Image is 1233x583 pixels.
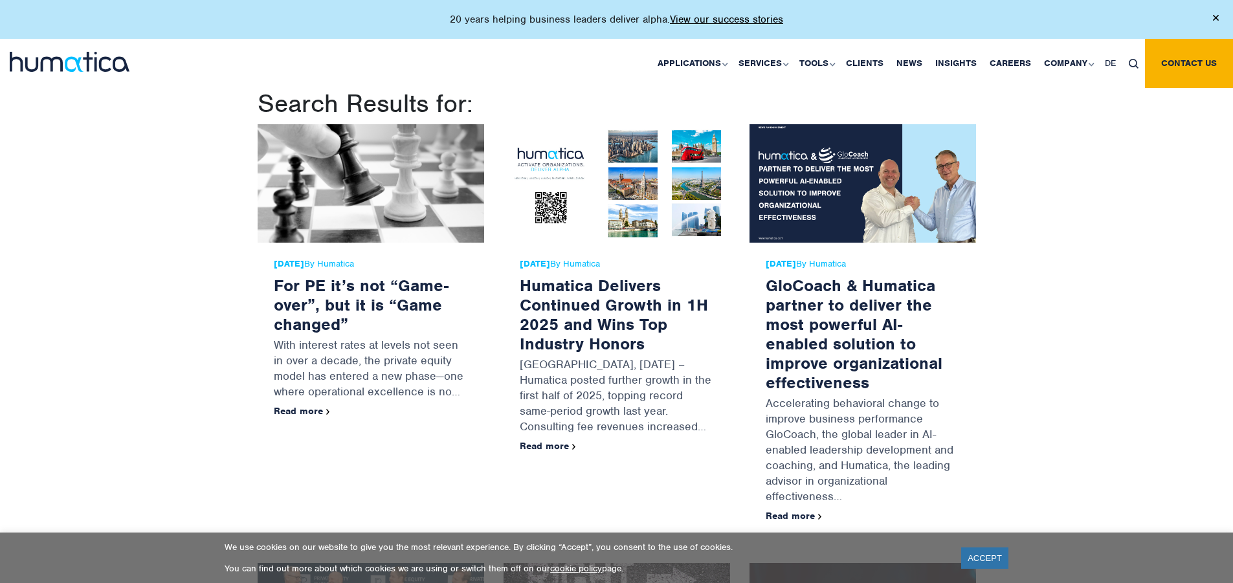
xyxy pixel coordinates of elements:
strong: [DATE] [274,258,304,269]
img: Humatica Delivers Continued Growth in 1H 2025 and Wins Top Industry Honors [504,124,730,243]
a: Company [1038,39,1098,88]
a: Humatica Delivers Continued Growth in 1H 2025 and Wins Top Industry Honors [520,275,708,354]
img: arrowicon [818,514,822,520]
img: search_icon [1129,59,1139,69]
span: By Humatica [766,259,960,269]
strong: [DATE] [766,258,796,269]
a: GloCoach & Humatica partner to deliver the most powerful AI-enabled solution to improve organizat... [766,275,942,393]
img: logo [10,52,129,72]
img: arrowicon [326,409,330,415]
p: We use cookies on our website to give you the most relevant experience. By clicking “Accept”, you... [225,542,945,553]
a: Contact us [1145,39,1233,88]
img: For PE it’s not “Game-over”, but it is “Game changed” [258,124,484,243]
a: For PE it’s not “Game-over”, but it is “Game changed” [274,275,449,335]
a: ACCEPT [961,547,1008,569]
p: With interest rates at levels not seen in over a decade, the private equity model has entered a n... [274,334,468,406]
p: [GEOGRAPHIC_DATA], [DATE] – Humatica posted further growth in the first half of 2025, topping rec... [520,353,714,441]
a: Clients [839,39,890,88]
span: By Humatica [520,259,714,269]
h1: Search Results for: [258,88,976,119]
a: News [890,39,929,88]
p: 20 years helping business leaders deliver alpha. [450,13,783,26]
img: arrowicon [572,444,576,450]
p: Accelerating behavioral change to improve business performance GloCoach, the global leader in AI-... [766,392,960,511]
img: GloCoach & Humatica partner to deliver the most powerful AI-enabled solution to improve organizat... [750,124,976,243]
a: Read more [520,440,576,452]
span: DE [1105,58,1116,69]
a: View our success stories [670,13,783,26]
a: Read more [766,510,822,522]
span: By Humatica [274,259,468,269]
a: Read more [274,405,330,417]
a: Careers [983,39,1038,88]
a: Services [732,39,793,88]
a: Applications [651,39,732,88]
a: DE [1098,39,1122,88]
strong: [DATE] [520,258,550,269]
a: cookie policy [550,563,602,574]
a: Tools [793,39,839,88]
a: Insights [929,39,983,88]
p: You can find out more about which cookies we are using or switch them off on our page. [225,563,945,574]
